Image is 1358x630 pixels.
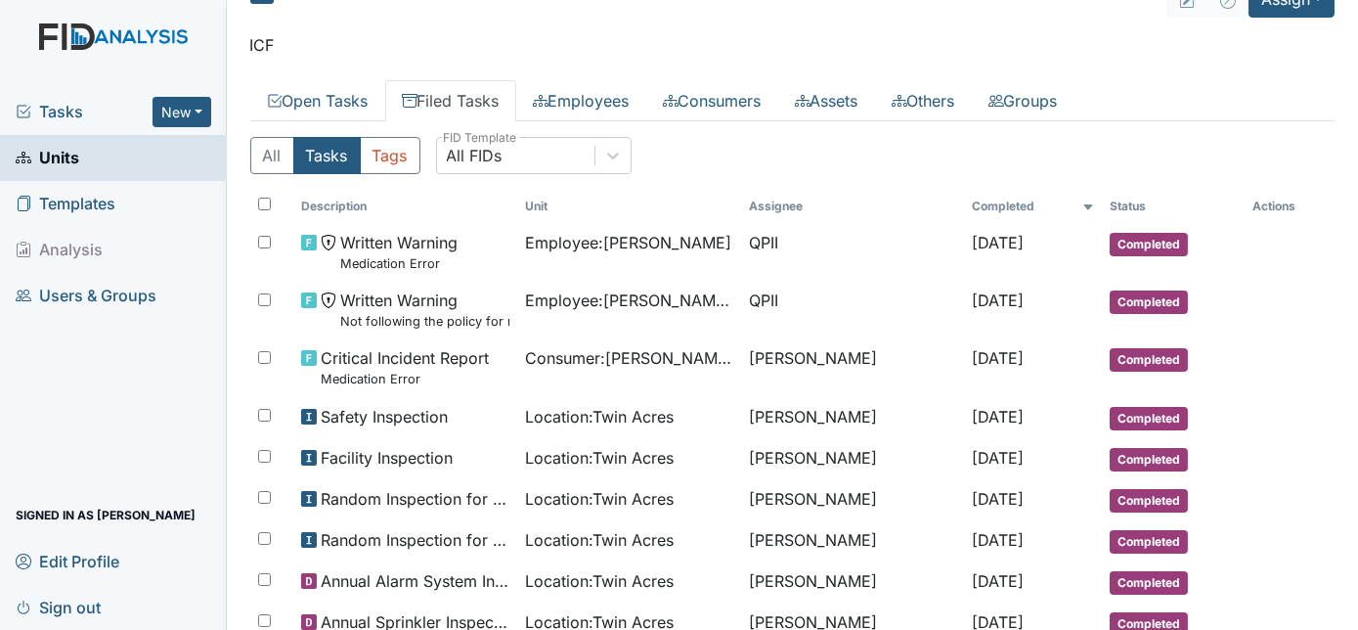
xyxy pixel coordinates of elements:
[153,97,211,127] button: New
[741,562,965,603] td: [PERSON_NAME]
[250,80,385,121] a: Open Tasks
[1245,190,1335,223] th: Actions
[646,80,778,121] a: Consumers
[321,528,509,552] span: Random Inspection for Afternoon
[741,479,965,520] td: [PERSON_NAME]
[972,530,1024,550] span: [DATE]
[964,190,1101,223] th: Toggle SortBy
[741,338,965,396] td: [PERSON_NAME]
[340,254,458,273] small: Medication Error
[293,137,361,174] button: Tasks
[525,487,674,511] span: Location : Twin Acres
[360,137,420,174] button: Tags
[525,405,674,428] span: Location : Twin Acres
[972,291,1024,310] span: [DATE]
[972,80,1074,121] a: Groups
[321,370,489,388] small: Medication Error
[321,487,509,511] span: Random Inspection for Evening
[16,100,153,123] a: Tasks
[340,231,458,273] span: Written Warning Medication Error
[972,233,1024,252] span: [DATE]
[340,289,509,331] span: Written Warning Not following the policy for medication
[972,407,1024,427] span: [DATE]
[741,190,965,223] th: Assignee
[525,569,674,593] span: Location : Twin Acres
[385,80,516,121] a: Filed Tasks
[516,80,646,121] a: Employees
[1110,489,1188,513] span: Completed
[16,143,79,173] span: Units
[972,448,1024,468] span: [DATE]
[250,137,420,174] div: Type filter
[321,446,453,470] span: Facility Inspection
[16,500,196,530] span: Signed in as [PERSON_NAME]
[1110,448,1188,472] span: Completed
[741,520,965,562] td: [PERSON_NAME]
[525,446,674,470] span: Location : Twin Acres
[340,312,509,331] small: Not following the policy for medication
[525,289,733,312] span: Employee : [PERSON_NAME][GEOGRAPHIC_DATA]
[525,528,674,552] span: Location : Twin Acres
[258,198,271,210] input: Toggle All Rows Selected
[972,348,1024,368] span: [DATE]
[1110,233,1188,256] span: Completed
[16,592,101,622] span: Sign out
[447,144,503,167] div: All FIDs
[741,397,965,438] td: [PERSON_NAME]
[1110,571,1188,595] span: Completed
[875,80,972,121] a: Others
[16,546,119,576] span: Edit Profile
[741,223,965,281] td: QPII
[741,438,965,479] td: [PERSON_NAME]
[525,346,733,370] span: Consumer : [PERSON_NAME]
[321,405,448,428] span: Safety Inspection
[16,281,156,311] span: Users & Groups
[778,80,875,121] a: Assets
[1110,530,1188,554] span: Completed
[1110,291,1188,314] span: Completed
[250,137,294,174] button: All
[741,281,965,338] td: QPII
[250,33,1336,57] p: ICF
[972,489,1024,509] span: [DATE]
[293,190,517,223] th: Toggle SortBy
[517,190,741,223] th: Toggle SortBy
[1110,348,1188,372] span: Completed
[525,231,731,254] span: Employee : [PERSON_NAME]
[321,569,509,593] span: Annual Alarm System Inspection
[1102,190,1246,223] th: Toggle SortBy
[16,189,115,219] span: Templates
[1110,407,1188,430] span: Completed
[321,346,489,388] span: Critical Incident Report Medication Error
[972,571,1024,591] span: [DATE]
